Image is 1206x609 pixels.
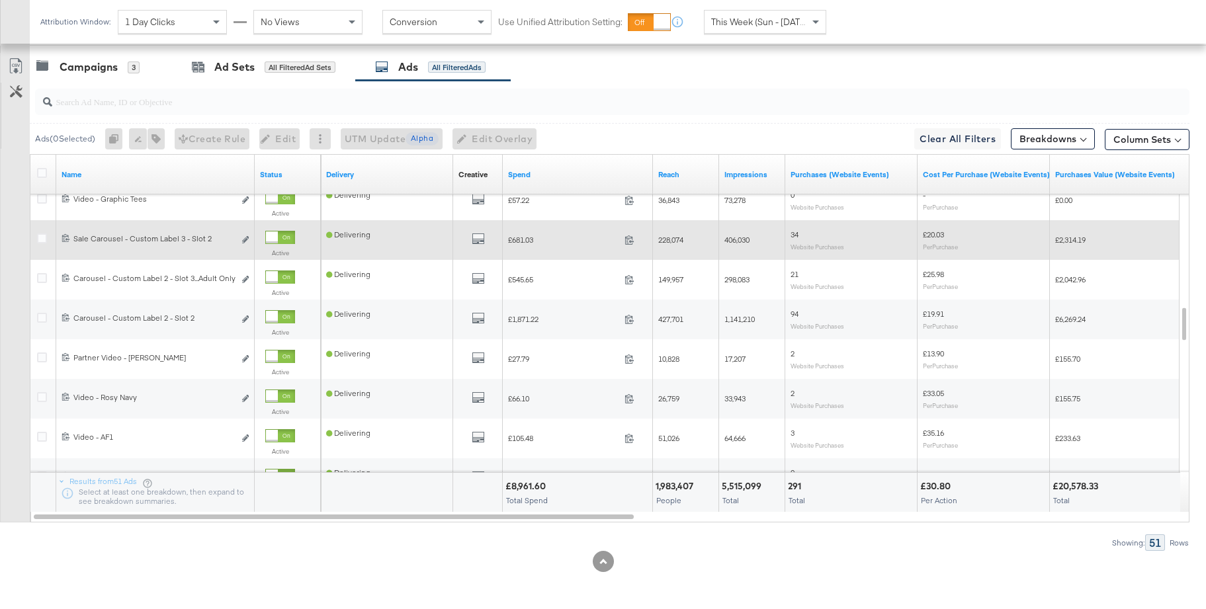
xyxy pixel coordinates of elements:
[265,249,295,257] label: Active
[658,235,683,245] span: 228,074
[791,269,798,279] span: 21
[260,169,316,180] a: Shows the current state of your Ad.
[73,392,234,403] div: Video - Rosy Navy
[390,16,437,28] span: Conversion
[326,467,370,477] span: Delivering
[724,354,746,364] span: 17,207
[326,229,370,239] span: Delivering
[40,17,111,26] div: Attribution Window:
[505,480,550,493] div: £8,961.60
[60,60,118,75] div: Campaigns
[923,401,958,409] sub: Per Purchase
[73,233,234,244] div: Sale Carousel - Custom Label 3 - Slot 2
[326,269,370,279] span: Delivering
[508,354,619,364] span: £27.79
[73,352,234,363] div: Partner Video - [PERSON_NAME]
[1055,169,1177,180] a: The total value of the purchase actions tracked by your Custom Audience pixel on your website aft...
[724,393,746,403] span: 33,943
[73,313,234,323] div: Carousel - Custom Label 2 - Slot 2
[658,393,679,403] span: 26,759
[791,243,844,251] sub: Website Purchases
[923,467,926,477] span: -
[923,309,944,319] span: £19.91
[265,447,295,456] label: Active
[791,348,795,358] span: 2
[791,428,795,438] span: 3
[498,16,623,28] label: Use Unified Attribution Setting:
[1111,538,1145,548] div: Showing:
[1145,534,1165,551] div: 51
[923,243,958,251] sub: Per Purchase
[125,16,175,28] span: 1 Day Clicks
[791,203,844,211] sub: Website Purchases
[265,288,295,297] label: Active
[789,495,805,505] span: Total
[722,480,765,493] div: 5,515,099
[35,133,95,145] div: Ads ( 0 Selected)
[923,348,944,358] span: £13.90
[398,60,418,75] div: Ads
[326,388,370,398] span: Delivering
[265,61,335,73] div: All Filtered Ad Sets
[722,495,739,505] span: Total
[105,128,129,149] div: 0
[1169,538,1189,548] div: Rows
[73,194,234,204] div: Video - Graphic Tees
[508,274,619,284] span: £545.65
[1105,129,1189,150] button: Column Sets
[1055,274,1086,284] span: £2,042.96
[923,388,944,398] span: £33.05
[1011,128,1095,149] button: Breakdowns
[128,61,140,73] div: 3
[724,169,780,180] a: The number of times your ad was served. On mobile apps an ad is counted as served the first time ...
[508,393,619,403] span: £66.10
[62,169,249,180] a: Ad Name.
[428,61,486,73] div: All Filtered Ads
[214,60,255,75] div: Ad Sets
[724,274,750,284] span: 298,083
[658,433,679,443] span: 51,026
[923,203,958,211] sub: Per Purchase
[923,282,958,290] sub: Per Purchase
[923,362,958,370] sub: Per Purchase
[724,195,746,205] span: 73,278
[326,169,448,180] a: Reflects the ability of your Ad to achieve delivery.
[1055,433,1080,443] span: £233.63
[921,495,957,505] span: Per Action
[656,495,681,505] span: People
[1055,195,1072,205] span: £0.00
[1055,354,1080,364] span: £155.70
[791,322,844,330] sub: Website Purchases
[923,441,958,449] sub: Per Purchase
[508,314,619,324] span: £1,871.22
[508,169,648,180] a: The total amount spent to date.
[506,495,548,505] span: Total Spend
[326,348,370,358] span: Delivering
[791,362,844,370] sub: Website Purchases
[658,354,679,364] span: 10,828
[458,169,488,180] a: Shows the creative associated with your ad.
[508,235,619,245] span: £681.03
[923,322,958,330] sub: Per Purchase
[791,282,844,290] sub: Website Purchases
[914,128,1001,149] button: Clear All Filters
[508,433,619,443] span: £105.48
[791,388,795,398] span: 2
[724,314,755,324] span: 1,141,210
[791,169,912,180] a: The number of times a purchase was made tracked by your Custom Audience pixel on your website aft...
[791,467,795,477] span: 0
[1055,314,1086,324] span: £6,269.24
[658,195,679,205] span: 36,843
[788,480,805,493] div: 291
[265,368,295,376] label: Active
[1055,393,1080,403] span: £155.75
[73,273,234,284] div: Carousel - Custom Label 2 - Slot 3...Adult Only
[711,16,810,28] span: This Week (Sun - [DATE])
[326,309,370,319] span: Delivering
[265,209,295,218] label: Active
[265,328,295,337] label: Active
[923,169,1050,180] a: The average cost for each purchase tracked by your Custom Audience pixel on your website after pe...
[658,314,683,324] span: 427,701
[52,83,1084,109] input: Search Ad Name, ID or Objective
[923,428,944,438] span: £35.16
